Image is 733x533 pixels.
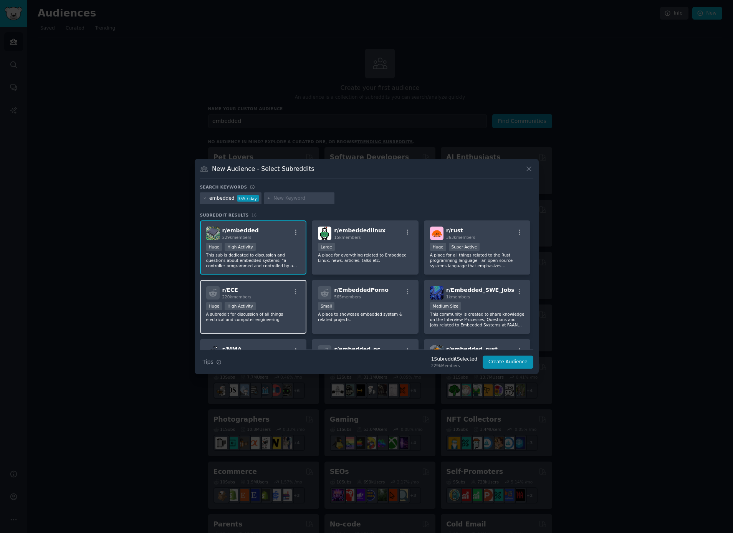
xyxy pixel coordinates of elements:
p: This community is created to share knowledge on the Interview Processes, Questions and Jobs relat... [430,311,525,328]
span: 220k members [222,295,252,299]
p: A place for everything related to Embedded Linux, news, articles, talks etc. [318,252,412,263]
span: r/ EmbeddedPorno [334,287,389,293]
span: r/ embeddedlinux [334,227,386,233]
img: embedded_rust [430,345,443,359]
div: Medium Size [430,302,461,310]
div: Huge [430,243,446,251]
div: Small [318,302,334,310]
div: High Activity [225,302,256,310]
p: This sub is dedicated to discussion and questions about embedded systems: "a controller programme... [206,252,301,268]
h3: Search keywords [200,184,247,190]
p: A subreddit for discussion of all things electrical and computer engineering. [206,311,301,322]
span: 16 [252,213,257,217]
img: rust [430,227,443,240]
div: Super Active [449,243,480,251]
img: Embedded_SWE_Jobs [430,286,443,300]
span: r/ embedded_oc [334,346,380,352]
div: Huge [206,243,222,251]
span: 565 members [334,295,361,299]
div: High Activity [225,243,256,251]
input: New Keyword [273,195,332,202]
div: embedded [209,195,235,202]
button: Create Audience [483,356,533,369]
span: r/ rust [446,227,463,233]
span: 1k members [446,295,470,299]
button: Tips [200,355,224,369]
span: 229k members [222,235,252,240]
span: r/ embedded_rust [446,346,498,352]
span: r/ embedded [222,227,259,233]
span: Tips [203,358,213,366]
span: r/ Embedded_SWE_Jobs [446,287,515,293]
span: Subreddit Results [200,212,249,218]
span: 363k members [446,235,475,240]
h3: New Audience - Select Subreddits [212,165,314,173]
img: MMA [206,345,220,359]
p: A place to showcase embedded system & related projects. [318,311,412,322]
img: embeddedlinux [318,227,331,240]
span: r/ MMA [222,346,242,352]
div: 355 / day [237,195,259,202]
p: A place for all things related to the Rust programming language—an open-source systems language t... [430,252,525,268]
div: Large [318,243,335,251]
span: 15k members [334,235,361,240]
div: Huge [206,302,222,310]
img: embedded [206,227,220,240]
span: r/ ECE [222,287,238,293]
div: 229k Members [431,363,477,368]
div: 1 Subreddit Selected [431,356,477,363]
